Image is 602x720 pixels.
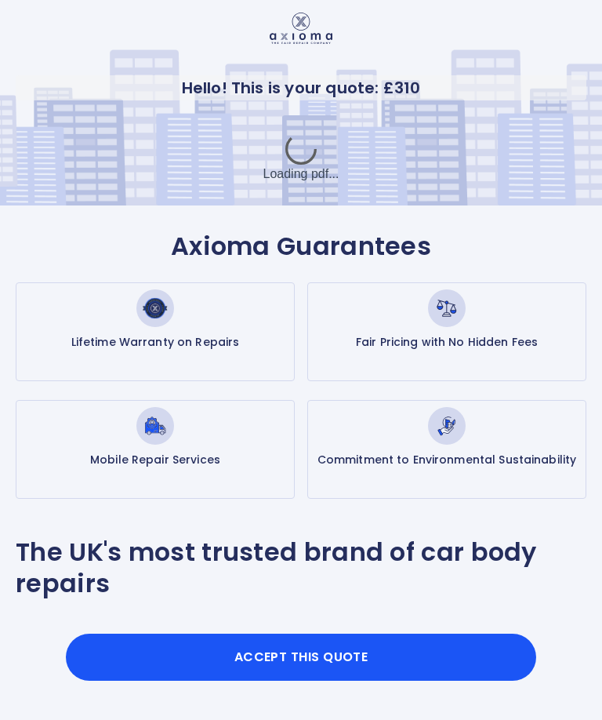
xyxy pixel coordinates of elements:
[428,407,466,445] img: Commitment to Environmental Sustainability
[16,536,586,599] p: The UK's most trusted brand of car body repairs
[16,75,586,100] p: Hello! This is your quote: £ 310
[270,13,333,44] img: Logo
[136,289,174,327] img: Lifetime Warranty on Repairs
[71,333,240,351] p: Lifetime Warranty on Repairs
[16,229,586,264] p: Axioma Guarantees
[356,333,538,351] p: Fair Pricing with No Hidden Fees
[136,407,174,445] img: Mobile Repair Services
[183,119,419,198] div: Loading pdf...
[66,634,536,681] button: Accept this Quote
[428,289,466,327] img: Fair Pricing with No Hidden Fees
[90,451,220,468] p: Mobile Repair Services
[317,451,577,468] p: Commitment to Environmental Sustainability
